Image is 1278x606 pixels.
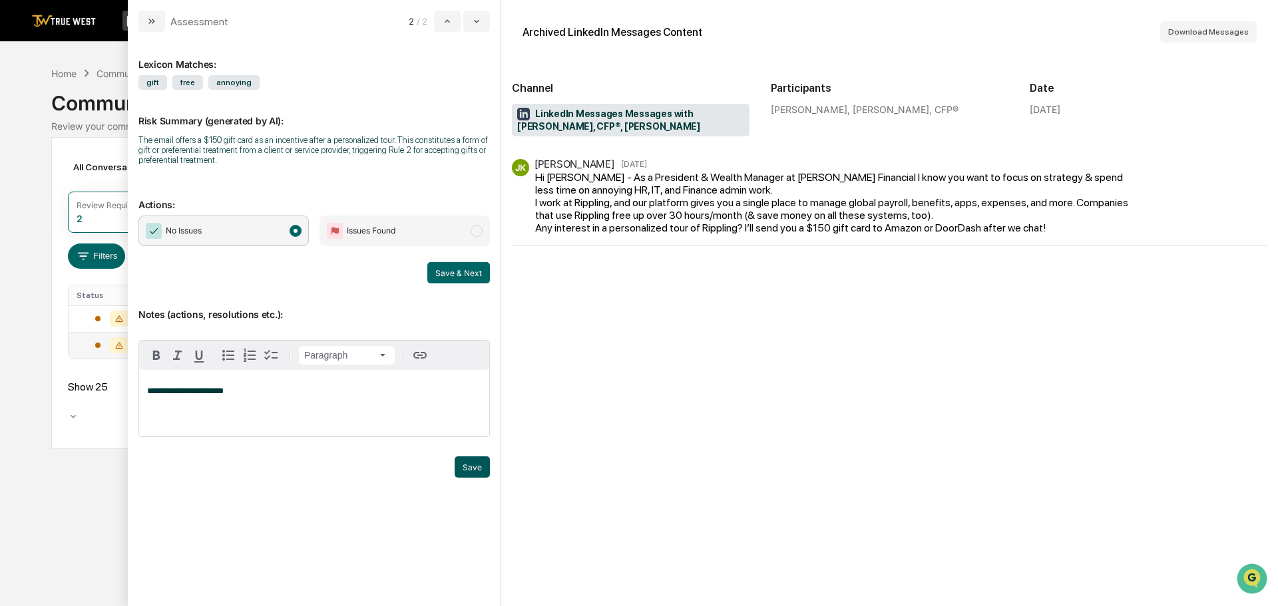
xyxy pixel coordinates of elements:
[13,102,37,126] img: 1746055101610-c473b297-6a78-478c-a979-82029cc54cd1
[299,346,395,365] button: Block type
[455,456,490,478] button: Save
[208,75,260,90] span: annoying
[347,224,395,237] span: Issues Found
[1030,82,1267,94] h2: Date
[327,223,343,239] img: Flag
[110,168,165,181] span: Attestations
[1030,104,1060,115] div: [DATE]
[51,68,77,79] div: Home
[534,158,614,170] div: [PERSON_NAME]
[417,16,431,27] span: / 2
[138,183,490,210] p: Actions:
[226,106,242,122] button: Start new chat
[8,188,89,212] a: 🔎Data Lookup
[771,82,1008,94] h2: Participants
[170,15,228,28] div: Assessment
[51,80,1227,115] div: Communications Archive
[409,16,414,27] span: 2
[427,262,490,283] button: Save & Next
[51,120,1227,132] div: Review your communication records across channels
[771,104,1008,115] div: [PERSON_NAME], [PERSON_NAME], CFP®
[27,168,86,181] span: Preclearance
[517,108,744,133] span: LinkedIn Messages Messages with [PERSON_NAME], CFP®, [PERSON_NAME]
[138,43,490,70] div: Lexicon Matches:
[45,115,168,126] div: We're available if you need us!
[77,200,140,210] div: Review Required
[27,193,84,206] span: Data Lookup
[172,75,203,90] span: free
[138,293,490,320] p: Notes (actions, resolutions etc.):
[167,345,188,366] button: Italic
[523,26,702,39] div: Archived LinkedIn Messages Content
[1168,27,1249,37] span: Download Messages
[68,156,168,178] div: All Conversations
[146,223,162,239] img: Checkmark
[138,135,490,165] div: The email offers a $150 gift card as an incentive after a personalized tour. This constitutes a f...
[97,169,107,180] div: 🗄️
[13,28,242,49] p: How can we help?
[97,68,204,79] div: Communications Archive
[68,243,126,269] button: Filters
[535,171,1140,234] div: Hi [PERSON_NAME] - As a President & Wealth Manager at [PERSON_NAME] Financial I know you want to ...
[91,162,170,186] a: 🗄️Attestations
[94,225,161,235] a: Powered byPylon
[1235,562,1271,598] iframe: Open customer support
[433,353,444,358] button: Attach files
[512,82,749,94] h2: Channel
[188,345,210,366] button: Underline
[132,226,161,235] span: Pylon
[32,15,96,27] img: logo
[13,194,24,205] div: 🔎
[1160,21,1257,43] button: Download Messages
[138,75,167,90] span: gift
[166,224,202,237] span: No Issues
[138,99,490,126] p: Risk Summary (generated by AI):
[77,213,83,224] div: 2
[621,159,647,169] time: Tuesday, June 3, 2025 at 7:56:29 AM
[146,345,167,366] button: Bold
[512,159,529,176] div: JK
[68,380,148,393] div: Show 25
[13,169,24,180] div: 🖐️
[45,102,218,115] div: Start new chat
[8,162,91,186] a: 🖐️Preclearance
[69,285,156,305] th: Status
